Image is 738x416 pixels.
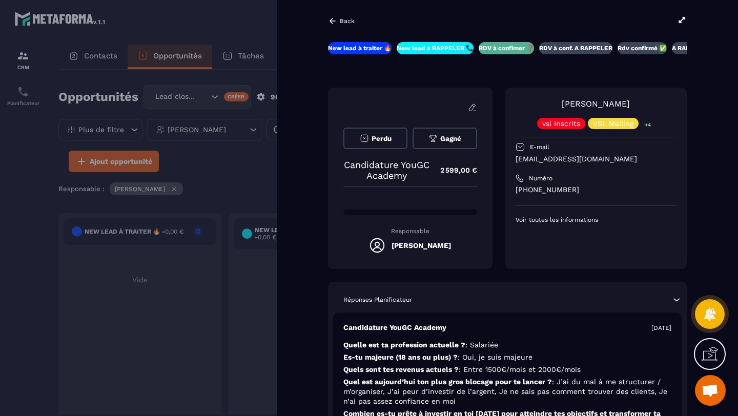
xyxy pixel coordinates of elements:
[459,365,581,373] span: : Entre 1500€/mois et 2000€/mois
[343,128,407,149] button: Perdu
[516,185,676,195] p: [PHONE_NUMBER]
[392,241,451,249] h5: [PERSON_NAME]
[430,160,477,180] p: 2 599,00 €
[516,216,676,224] p: Voir toutes les informations
[343,340,671,350] p: Quelle est ta profession actuelle ?
[343,159,430,181] p: Candidature YouGC Academy
[343,323,446,332] p: Candidature YouGC Academy
[372,135,392,142] span: Perdu
[542,120,580,127] p: vsl inscrits
[562,99,630,109] a: [PERSON_NAME]
[593,120,633,127] p: VSL Mailing
[529,174,552,182] p: Numéro
[343,227,477,235] p: Responsable
[343,377,671,406] p: Quel est aujourd’hui ton plus gros blocage pour te lancer ?
[516,154,676,164] p: [EMAIL_ADDRESS][DOMAIN_NAME]
[530,143,549,151] p: E-mail
[343,296,412,304] p: Réponses Planificateur
[695,375,726,406] div: Ouvrir le chat
[440,135,461,142] span: Gagné
[343,378,667,405] span: : J’ai du mal à me structurer / m’organiser, J’ai peur d’investir de l’argent, Je ne sais pas com...
[651,324,671,332] p: [DATE]
[465,341,498,349] span: : Salariée
[458,353,532,361] span: : Oui, je suis majeure
[343,352,671,362] p: Es-tu majeure (18 ans ou plus) ?
[343,365,671,375] p: Quels sont tes revenus actuels ?
[413,128,477,149] button: Gagné
[641,119,654,130] p: +4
